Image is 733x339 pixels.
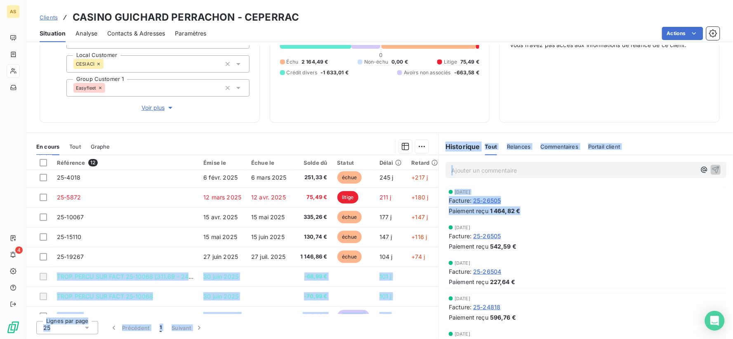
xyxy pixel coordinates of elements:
[379,313,390,320] span: 49 j
[485,143,497,150] span: Tout
[40,14,58,21] span: Clients
[203,273,238,280] span: 30 juin 2025
[455,332,470,337] span: [DATE]
[287,69,318,76] span: Crédit divers
[449,277,488,286] span: Paiement reçu
[337,171,362,184] span: échue
[40,29,66,38] span: Situation
[73,10,299,25] h3: CASINO GUICHARD PERRACHON - CEPERRAC
[455,190,470,194] span: [DATE]
[57,213,84,220] span: 25-10067
[297,159,328,166] div: Solde dû
[473,232,501,240] span: 25-26505
[454,69,479,76] span: -663,58 €
[105,84,112,92] input: Ajouter une valeur
[203,253,238,260] span: 27 juin 2025
[57,233,81,240] span: 25-15110
[379,233,392,240] span: 147 j
[141,104,174,112] span: Voir plus
[412,253,425,260] span: +74 j
[203,233,237,240] span: 15 mai 2025
[297,312,328,320] span: -197,98 €
[251,253,285,260] span: 27 juil. 2025
[379,52,382,58] span: 0
[155,319,167,337] button: 1
[203,194,241,201] span: 12 mars 2025
[167,319,208,337] button: Suivant
[251,159,287,166] div: Échue le
[88,159,97,166] span: 12
[297,253,328,261] span: 1 146,86 €
[57,194,81,201] span: 25-5872
[91,143,110,150] span: Graphe
[297,233,328,241] span: 130,74 €
[379,293,391,300] span: 101 j
[444,58,457,66] span: Litige
[57,174,80,181] span: 25-4018
[662,27,703,40] button: Actions
[412,194,429,201] span: +180 j
[379,174,394,181] span: 245 j
[36,143,59,150] span: En cours
[107,29,165,38] span: Contacts & Adresses
[473,303,500,311] span: 25-24818
[510,26,709,112] div: Vous n’avez pas accès aux informations de relance de ce client.
[251,233,285,240] span: 15 juin 2025
[57,159,193,166] div: Référence
[15,247,23,254] span: 4
[364,58,388,66] span: Non-échu
[105,319,155,337] button: Précédent
[449,232,471,240] span: Facture :
[490,242,516,251] span: 542,59 €
[203,293,238,300] span: 30 juin 2025
[391,58,408,66] span: 0,00 €
[455,296,470,301] span: [DATE]
[449,206,488,215] span: Paiement reçu
[160,324,162,332] span: 1
[473,196,501,205] span: 25-26505
[57,313,84,320] span: 25-24817
[449,313,488,322] span: Paiement reçu
[460,58,479,66] span: 75,49 €
[337,231,362,243] span: échue
[449,303,471,311] span: Facture :
[379,213,392,220] span: 177 j
[297,193,328,202] span: 75,49 €
[412,213,428,220] span: +147 j
[337,159,370,166] div: Statut
[337,310,370,322] span: à déduire
[302,58,328,66] span: 2 164,49 €
[203,313,240,320] span: 21 août 2025
[57,273,203,280] span: TROP PERCU SUR FACT 25-10068 (311.69 - 242.70)
[449,242,488,251] span: Paiement reçu
[379,159,402,166] div: Délai
[337,191,359,204] span: litige
[287,58,299,66] span: Échu
[412,233,427,240] span: +116 j
[449,267,471,276] span: Facture :
[379,194,391,201] span: 211 j
[490,277,515,286] span: 227,64 €
[43,324,50,332] span: 25
[705,311,725,331] div: Open Intercom Messenger
[321,69,349,76] span: -1 633,01 €
[507,143,530,150] span: Relances
[76,85,96,90] span: Easyfleet
[69,143,81,150] span: Tout
[337,251,362,263] span: échue
[203,213,238,220] span: 15 avr. 2025
[203,174,238,181] span: 6 févr. 2025
[412,159,438,166] div: Retard
[76,62,94,66] span: CESIACI
[251,213,285,220] span: 15 mai 2025
[455,261,470,266] span: [DATE]
[412,174,428,181] span: +217 j
[66,103,250,112] button: Voir plus
[7,5,20,18] div: AS
[404,69,451,76] span: Avoirs non associés
[379,253,393,260] span: 104 j
[57,253,84,260] span: 25-19267
[588,143,620,150] span: Portail client
[379,273,391,280] span: 101 j
[449,196,471,205] span: Facture :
